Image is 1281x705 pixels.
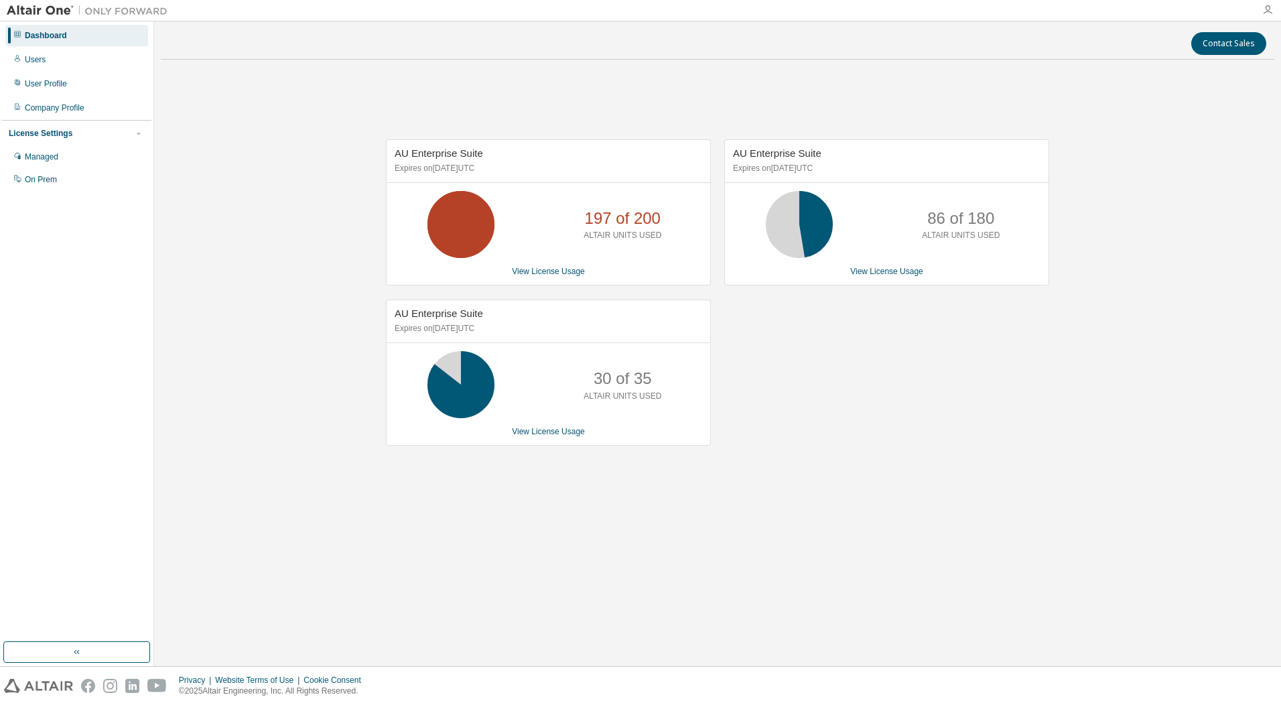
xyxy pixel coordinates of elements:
div: Managed [25,151,58,162]
p: © 2025 Altair Engineering, Inc. All Rights Reserved. [179,686,369,697]
p: Expires on [DATE] UTC [395,323,699,334]
a: View License Usage [850,267,923,276]
button: Contact Sales [1191,32,1266,55]
div: Cookie Consent [304,675,368,686]
p: Expires on [DATE] UTC [395,163,699,174]
p: ALTAIR UNITS USED [922,230,1000,241]
p: 86 of 180 [927,207,994,230]
span: AU Enterprise Suite [395,147,483,159]
div: Company Profile [25,103,84,113]
p: Expires on [DATE] UTC [733,163,1037,174]
p: 30 of 35 [594,367,652,390]
img: linkedin.svg [125,679,139,693]
div: License Settings [9,128,72,139]
a: View License Usage [512,267,585,276]
div: Dashboard [25,30,67,41]
img: youtube.svg [147,679,167,693]
span: AU Enterprise Suite [395,308,483,319]
div: User Profile [25,78,67,89]
div: On Prem [25,174,57,185]
img: altair_logo.svg [4,679,73,693]
div: Privacy [179,675,215,686]
p: ALTAIR UNITS USED [584,230,661,241]
a: View License Usage [512,427,585,436]
img: Altair One [7,4,174,17]
img: instagram.svg [103,679,117,693]
p: 197 of 200 [585,207,661,230]
span: AU Enterprise Suite [733,147,821,159]
img: facebook.svg [81,679,95,693]
div: Users [25,54,46,65]
p: ALTAIR UNITS USED [584,391,661,402]
div: Website Terms of Use [215,675,304,686]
